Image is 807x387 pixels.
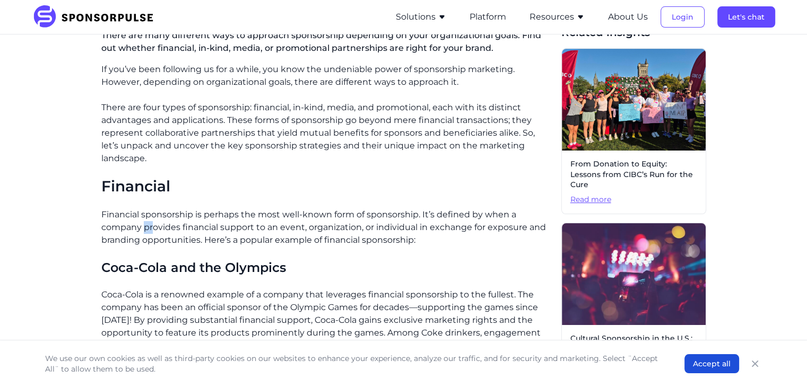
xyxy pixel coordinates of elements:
span: Read more [570,195,697,205]
a: Platform [470,12,506,22]
h3: Coca-Cola and the Olympics [101,259,553,276]
p: We use our own cookies as well as third-party cookies on our websites to enhance your experience,... [45,353,663,374]
a: Let's chat [717,12,775,22]
p: Financial sponsorship is perhaps the most well-known form of sponsorship. It’s defined by when a ... [101,208,553,247]
iframe: Chat Widget [754,336,807,387]
p: There are four types of sponsorship: financial, in-kind, media, and promotional, each with its di... [101,101,553,165]
button: Accept all [684,354,739,373]
button: Let's chat [717,6,775,28]
p: There are many different ways to approach sponsorship depending on your organizational goals. Fin... [101,25,553,63]
a: Login [661,12,705,22]
a: About Us [608,12,648,22]
p: If you’ve been following us for a while, you know the undeniable power of sponsorship marketing. ... [101,63,553,89]
button: Resources [530,11,585,23]
button: Solutions [396,11,446,23]
span: From Donation to Equity: Lessons from CIBC’s Run for the Cure [570,159,697,190]
img: SponsorPulse [32,5,161,29]
button: Platform [470,11,506,23]
p: Coca-Cola is a renowned example of a company that leverages financial sponsorship to the fullest.... [101,288,553,365]
img: Photo by Getty Images from Unsplash [562,223,706,325]
button: About Us [608,11,648,23]
a: From Donation to Equity: Lessons from CIBC’s Run for the CureRead more [561,48,706,214]
span: Cultural Sponsorship in the U.S.: Music, Arts & Entertainment ROI [570,333,697,354]
button: Close [748,356,762,371]
button: Login [661,6,705,28]
a: Cultural Sponsorship in the U.S.: Music, Arts & Entertainment ROIRead more [561,223,706,378]
h2: Financial [101,178,553,196]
